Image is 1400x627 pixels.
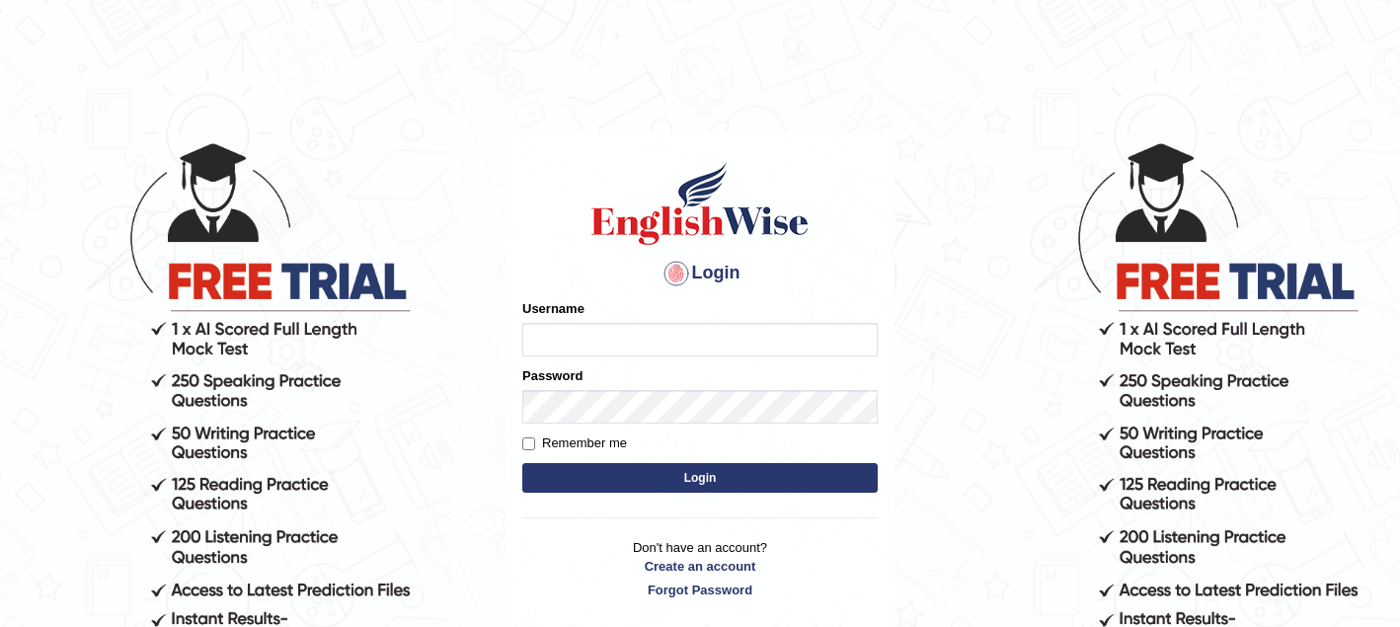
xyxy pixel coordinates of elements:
[522,437,535,450] input: Remember me
[522,557,878,576] a: Create an account
[522,581,878,599] a: Forgot Password
[522,538,878,599] p: Don't have an account?
[587,159,813,248] img: Logo of English Wise sign in for intelligent practice with AI
[522,299,584,318] label: Username
[522,366,583,385] label: Password
[522,433,627,453] label: Remember me
[522,258,878,289] h4: Login
[522,463,878,493] button: Login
